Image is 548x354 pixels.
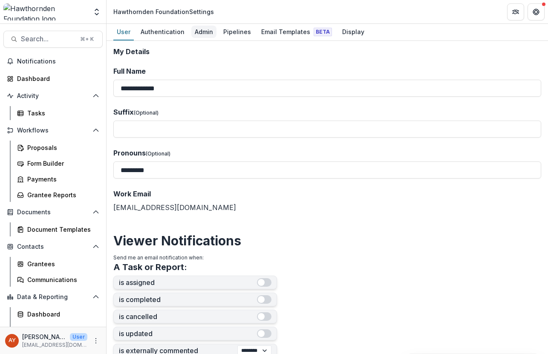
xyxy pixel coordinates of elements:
span: Documents [17,209,89,216]
div: Grantee Reports [27,190,96,199]
a: Proposals [14,141,103,155]
button: Search... [3,31,103,48]
button: Open Data & Reporting [3,290,103,304]
label: is assigned [119,279,257,287]
span: Beta [314,28,332,36]
button: Open Workflows [3,124,103,137]
a: Email Templates Beta [258,24,335,40]
div: [EMAIL_ADDRESS][DOMAIN_NAME] [113,189,541,213]
div: Pipelines [220,26,254,38]
div: Grantees [27,259,96,268]
div: Email Templates [258,26,335,38]
div: ⌘ + K [78,35,95,44]
nav: breadcrumb [110,6,217,18]
span: Suffix [113,108,134,116]
span: Notifications [17,58,99,65]
a: Admin [191,24,216,40]
div: Hawthornden Foundation Settings [113,7,214,16]
span: (Optional) [146,150,170,157]
label: is updated [119,330,257,338]
span: Workflows [17,127,89,134]
div: Display [339,26,368,38]
h2: My Details [113,48,541,56]
a: Grantees [14,257,103,271]
span: Activity [17,92,89,100]
img: Hawthornden Foundation logo [3,3,87,20]
h2: Viewer Notifications [113,233,541,248]
a: Dashboard [3,72,103,86]
a: Data Report [14,323,103,337]
div: Payments [27,175,96,184]
a: Tasks [14,106,103,120]
a: User [113,24,134,40]
div: Dashboard [17,74,96,83]
p: [PERSON_NAME] [22,332,66,341]
a: Document Templates [14,222,103,236]
p: [EMAIL_ADDRESS][DOMAIN_NAME] [22,341,87,349]
span: Search... [21,35,75,43]
div: Proposals [27,143,96,152]
div: Admin [191,26,216,38]
div: Document Templates [27,225,96,234]
button: Open Documents [3,205,103,219]
a: Payments [14,172,103,186]
span: (Optional) [134,109,159,116]
a: Display [339,24,368,40]
a: Grantee Reports [14,188,103,202]
div: Communications [27,275,96,284]
a: Dashboard [14,307,103,321]
button: Get Help [528,3,545,20]
label: is cancelled [119,313,257,321]
span: Work Email [113,190,151,198]
button: Open Activity [3,89,103,103]
div: Form Builder [27,159,96,168]
a: Form Builder [14,156,103,170]
button: Open Contacts [3,240,103,253]
p: User [70,333,87,341]
a: Pipelines [220,24,254,40]
div: User [113,26,134,38]
div: Tasks [27,109,96,118]
a: Authentication [137,24,188,40]
div: Andreas Yuíza [9,338,16,343]
button: Partners [507,3,524,20]
a: Communications [14,273,103,287]
span: Contacts [17,243,89,250]
span: Data & Reporting [17,294,89,301]
div: Data Report [27,325,96,334]
button: Open entity switcher [91,3,103,20]
button: Notifications [3,55,103,68]
span: Send me an email notification when: [113,254,204,261]
h3: A Task or Report: [113,262,187,272]
span: Pronouns [113,149,146,157]
div: Dashboard [27,310,96,319]
div: Authentication [137,26,188,38]
label: is completed [119,296,257,304]
span: Full Name [113,67,146,75]
button: More [91,336,101,346]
